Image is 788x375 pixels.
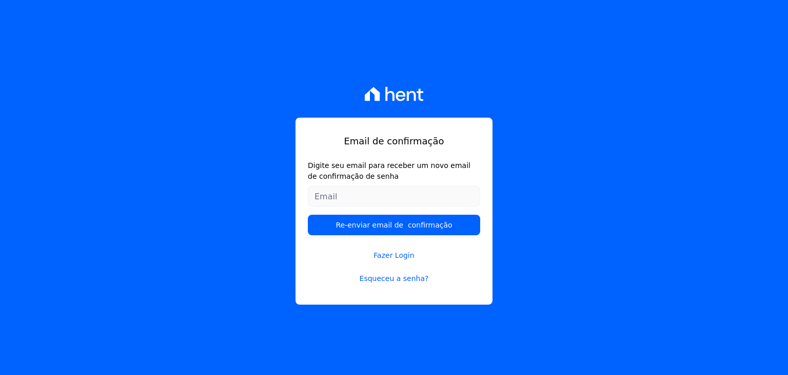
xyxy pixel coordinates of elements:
[308,215,480,235] input: Re-enviar email de confirmação
[308,160,480,182] label: Digite seu email para receber um novo email de confirmação de senha
[308,186,480,207] input: Email
[308,134,480,148] h1: Email de confirmação
[308,273,480,284] a: Esqueceu a senha?
[308,237,480,261] a: Fazer Login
